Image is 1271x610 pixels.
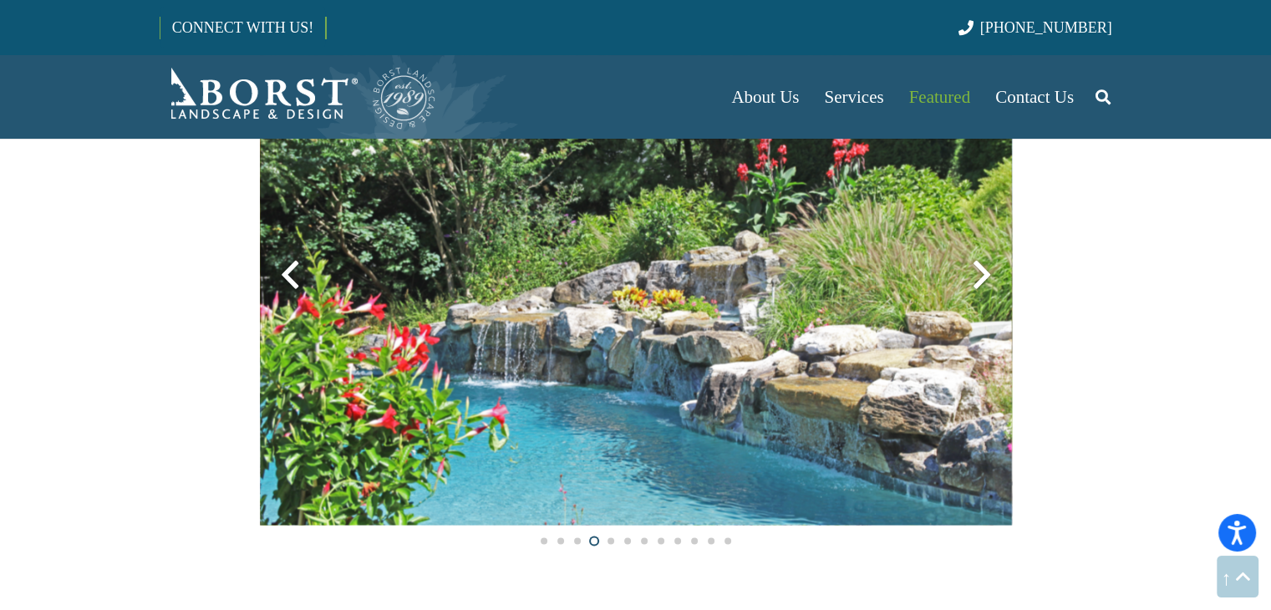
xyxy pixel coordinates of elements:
[909,87,970,107] span: Featured
[995,87,1074,107] span: Contact Us
[958,19,1111,36] a: [PHONE_NUMBER]
[824,87,883,107] span: Services
[983,55,1086,139] a: Contact Us
[160,64,437,130] a: Borst-Logo
[811,55,896,139] a: Services
[1086,76,1120,118] a: Search
[160,8,325,48] a: CONNECT WITH US!
[1217,556,1258,597] a: Back to top
[731,87,799,107] span: About Us
[719,55,811,139] a: About Us
[980,19,1112,36] span: [PHONE_NUMBER]
[897,55,983,139] a: Featured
